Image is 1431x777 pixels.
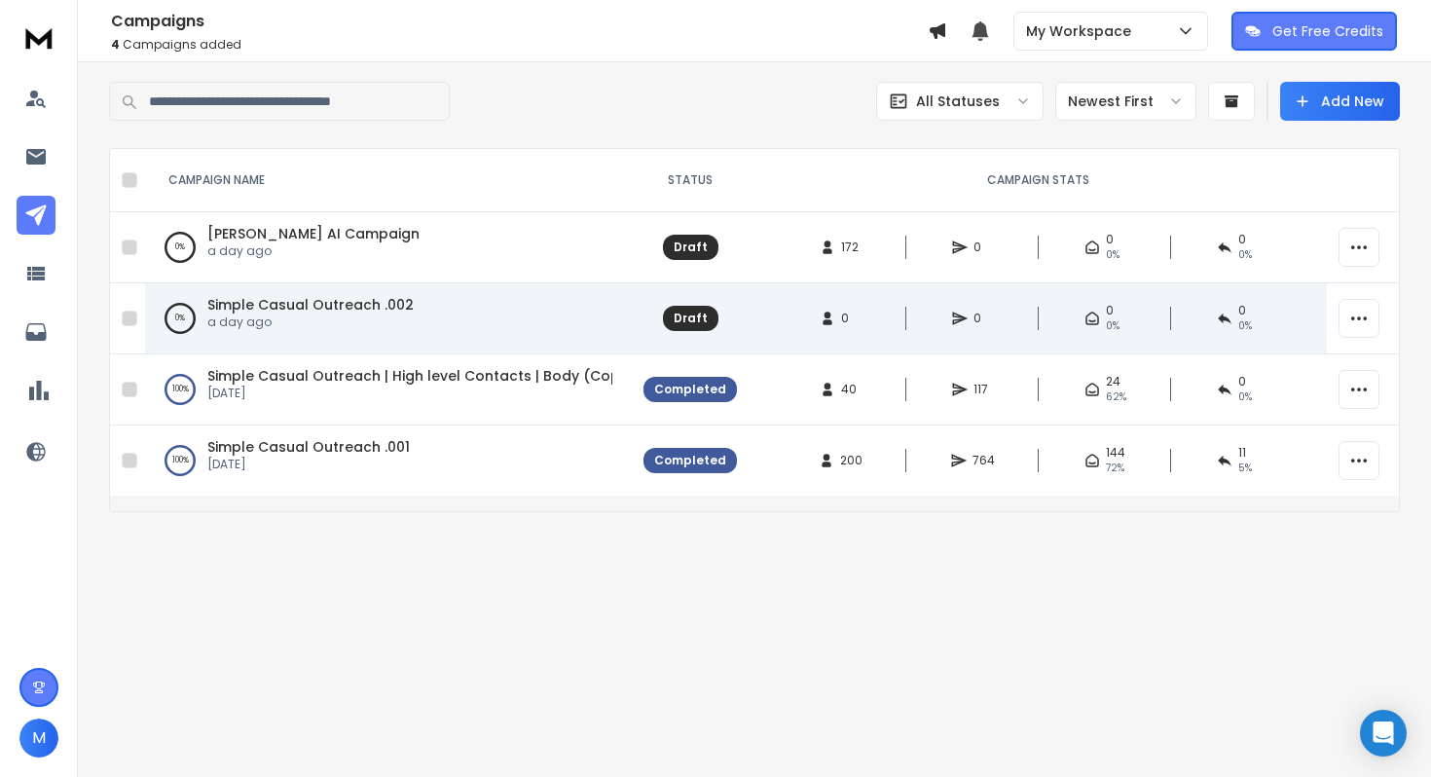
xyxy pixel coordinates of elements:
[1106,461,1124,476] span: 72 %
[207,437,410,457] a: Simple Casual Outreach .001
[19,719,58,758] button: M
[207,224,420,243] a: [PERSON_NAME] AI Campaign
[1106,389,1126,405] span: 62 %
[1106,445,1125,461] span: 144
[972,453,995,468] span: 764
[1238,247,1252,263] span: 0%
[207,295,414,314] a: Simple Casual Outreach .002
[654,453,726,468] div: Completed
[172,451,189,470] p: 100 %
[111,10,928,33] h1: Campaigns
[207,457,410,472] p: [DATE]
[1238,461,1252,476] span: 5 %
[145,354,632,425] td: 100%Simple Casual Outreach | High level Contacts | Body (Copy) | Objective : Reply[DATE]
[654,382,726,397] div: Completed
[172,380,189,399] p: 100 %
[1106,232,1114,247] span: 0
[19,19,58,55] img: logo
[1360,710,1407,757] div: Open Intercom Messenger
[207,314,414,330] p: a day ago
[207,243,420,259] p: a day ago
[841,240,861,255] span: 172
[175,309,185,328] p: 0 %
[749,149,1327,212] th: CAMPAIGN STATS
[973,240,993,255] span: 0
[145,212,632,283] td: 0%[PERSON_NAME] AI Campaigna day ago
[674,311,708,326] div: Draft
[1231,12,1397,51] button: Get Free Credits
[841,382,861,397] span: 40
[674,240,708,255] div: Draft
[207,366,763,386] a: Simple Casual Outreach | High level Contacts | Body (Copy) | Objective : Reply
[840,453,862,468] span: 200
[145,425,632,497] td: 100%Simple Casual Outreach .001[DATE]
[111,37,928,53] p: Campaigns added
[1026,21,1139,41] p: My Workspace
[1272,21,1383,41] p: Get Free Credits
[632,149,749,212] th: STATUS
[1106,303,1114,318] span: 0
[1106,318,1119,334] span: 0%
[111,36,120,53] span: 4
[1238,318,1252,334] span: 0%
[1280,82,1400,121] button: Add New
[1238,389,1252,405] span: 0 %
[916,92,1000,111] p: All Statuses
[1055,82,1196,121] button: Newest First
[973,311,993,326] span: 0
[1106,247,1119,263] span: 0%
[1238,232,1246,247] span: 0
[207,386,612,401] p: [DATE]
[1238,445,1246,461] span: 11
[1106,374,1120,389] span: 24
[175,238,185,257] p: 0 %
[841,311,861,326] span: 0
[145,149,632,212] th: CAMPAIGN NAME
[973,382,993,397] span: 117
[1238,374,1246,389] span: 0
[145,283,632,354] td: 0%Simple Casual Outreach .002a day ago
[1238,303,1246,318] span: 0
